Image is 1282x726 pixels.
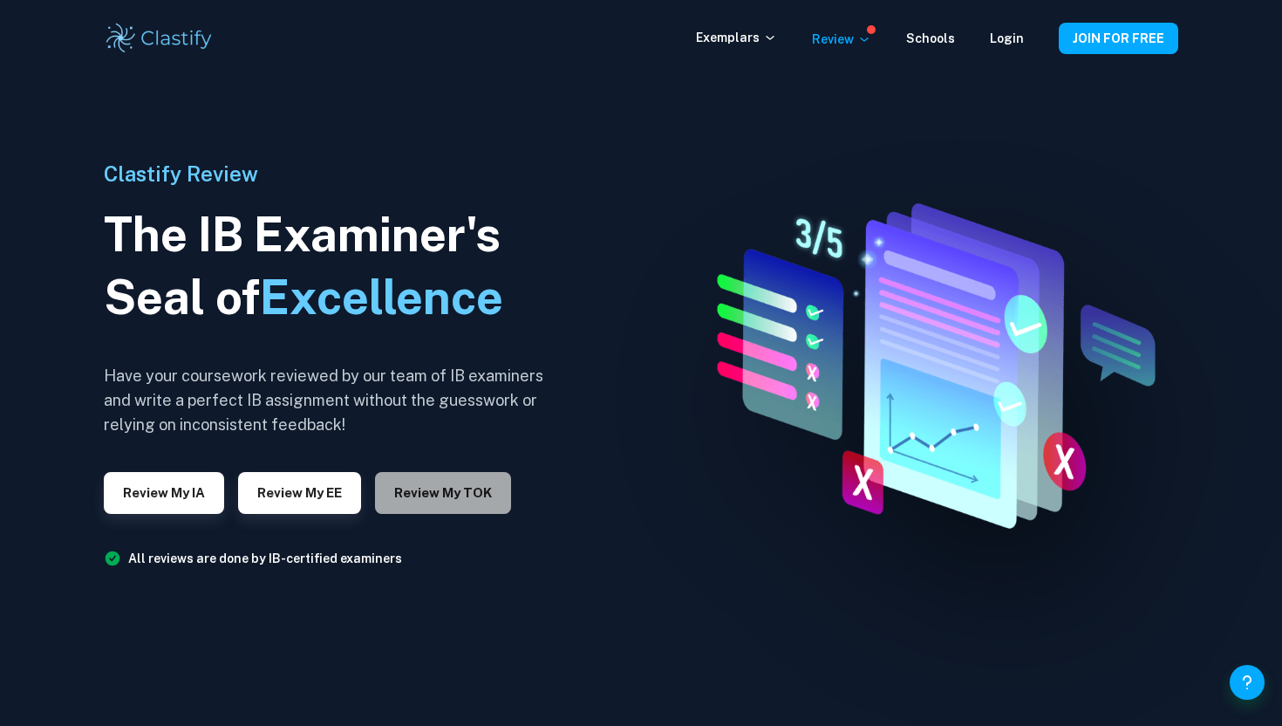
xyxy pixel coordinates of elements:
a: Login [990,31,1024,45]
h6: Have your coursework reviewed by our team of IB examiners and write a perfect IB assignment witho... [104,364,557,437]
h6: Clastify Review [104,158,557,189]
button: Review my EE [238,472,361,514]
h1: The IB Examiner's Seal of [104,203,557,329]
a: All reviews are done by IB-certified examiners [128,551,402,565]
img: IA Review hero [675,188,1180,537]
a: Schools [906,31,955,45]
button: Help and Feedback [1230,665,1265,700]
p: Exemplars [696,28,777,47]
button: Review my TOK [375,472,511,514]
img: Clastify logo [104,21,215,56]
button: Review my IA [104,472,224,514]
button: JOIN FOR FREE [1059,23,1178,54]
span: Excellence [260,270,503,325]
p: Review [812,30,871,49]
